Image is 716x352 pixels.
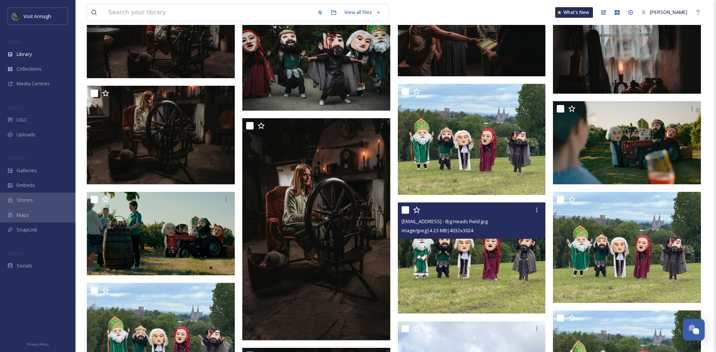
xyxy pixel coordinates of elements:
[553,192,701,303] img: cathal79@me.com-007 - Big Heads Field.jpg
[17,196,33,204] span: Stories
[8,155,25,161] span: WIDGETS
[17,212,29,219] span: Maps
[17,167,37,174] span: Galleries
[17,262,32,269] span: Socials
[17,65,42,73] span: Collections
[27,342,49,347] span: Privacy Policy
[87,192,235,275] img: cathal79@me.com-Orchard Big Heads (frame Grab) 2.jpeg
[340,5,385,20] a: View all files
[23,13,51,20] span: Visit Armagh
[242,118,390,340] img: ext_1751558201.452575_patrick@patrickhughesdop.com-A7400142.jpg
[17,51,32,58] span: Library
[398,84,546,195] img: cathal79@me.com-008 - Big Heads Field.jpg
[8,250,23,256] span: SOCIALS
[87,86,235,185] img: ext_1751558198.144313_patrick@patrickhughesdop.com-A7400136.jpg
[555,7,593,18] a: What's New
[637,5,691,20] a: [PERSON_NAME]
[8,105,24,110] span: COLLECT
[242,12,390,111] img: ext_1751558216.545587_patrick@patrickhughesdop.com-A7408980.jpg
[17,131,35,138] span: Uploads
[17,116,27,124] span: UGC
[27,339,49,348] a: Privacy Policy
[402,227,473,234] span: image/jpeg | 4.23 MB | 4032 x 3024
[8,39,21,45] span: MEDIA
[17,226,37,233] span: SnapLink
[553,101,701,185] img: cathal79@me.com-Orchard Big Heads (frame Grab).jpeg
[17,182,35,189] span: Embeds
[398,202,546,313] img: cathal79@me.com-002 - Big Heads Field.jpg
[105,4,313,21] input: Search your library
[402,218,488,225] span: [EMAIL_ADDRESS] - Big Heads Field.jpg
[12,12,20,20] img: THE-FIRST-PLACE-VISIT-ARMAGH.COM-BLACK.jpg
[650,9,687,15] span: [PERSON_NAME]
[17,80,50,87] span: Media Centres
[683,319,705,341] button: Open Chat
